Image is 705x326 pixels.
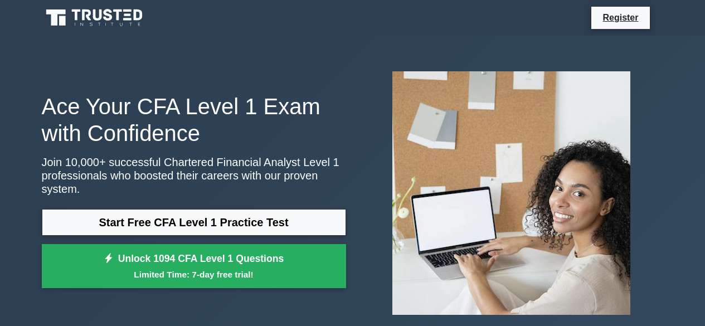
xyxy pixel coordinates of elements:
[42,244,346,289] a: Unlock 1094 CFA Level 1 QuestionsLimited Time: 7-day free trial!
[42,209,346,236] a: Start Free CFA Level 1 Practice Test
[56,268,332,281] small: Limited Time: 7-day free trial!
[42,93,346,147] h1: Ace Your CFA Level 1 Exam with Confidence
[42,155,346,196] p: Join 10,000+ successful Chartered Financial Analyst Level 1 professionals who boosted their caree...
[596,11,645,25] a: Register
